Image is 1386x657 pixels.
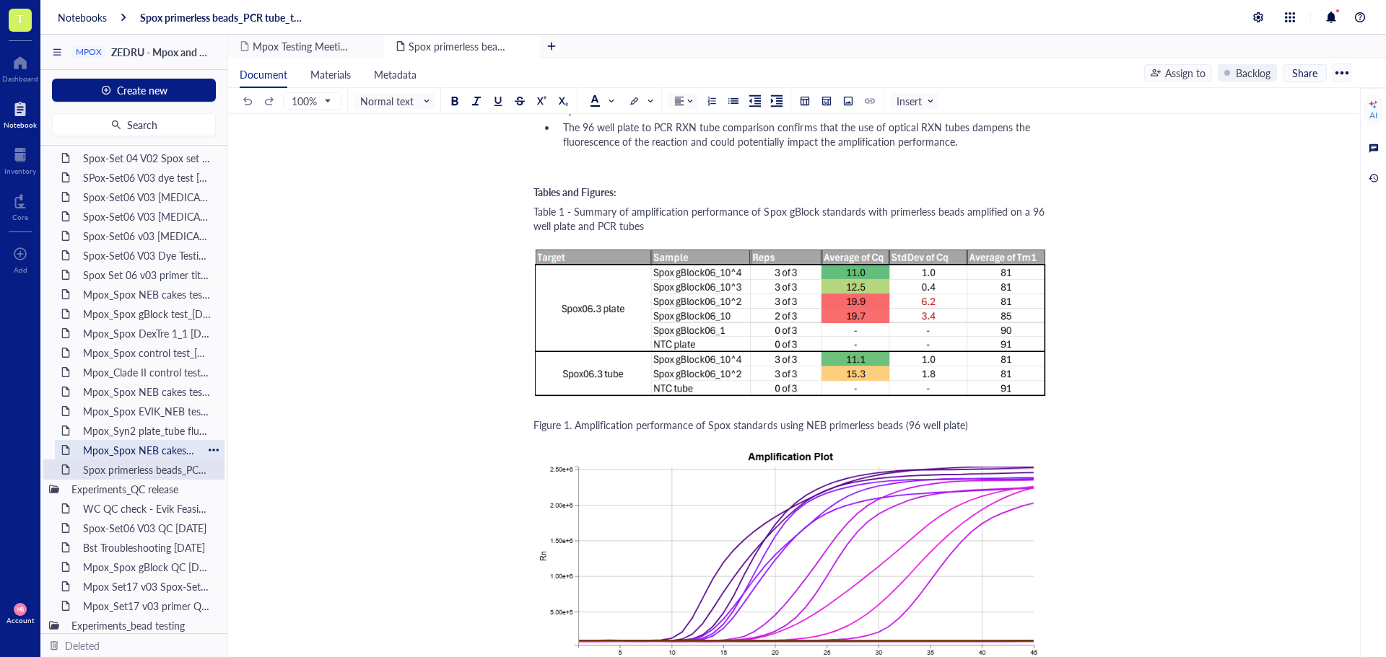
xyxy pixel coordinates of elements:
[2,51,38,83] a: Dashboard
[563,120,1033,149] span: The 96 well plate to PCR RXN tube comparison confirms that the use of optical RXN tubes dampens t...
[77,440,203,460] div: Mpox_Spox NEB cakes Bst_gradient test [DATE]
[4,120,37,129] div: Notebook
[1165,65,1206,81] div: Assign to
[240,67,287,81] span: Document
[76,47,102,57] div: MPOX
[77,284,219,304] div: Mpox_Spox NEB cakes test [DATE]
[1283,64,1327,81] button: Share
[65,479,219,499] div: Experiments_QC release
[77,459,219,480] div: Spox primerless beads_PCR tube_test_[DATE]
[292,94,330,107] span: 100%
[6,616,35,625] div: Account
[77,518,219,538] div: Spox-Set06 V03 QC [DATE]
[77,420,219,441] div: Mpox_Syn2 plate_tube fluorescence delta test [DATE]
[140,11,303,24] a: Spox primerless beads_PCR tube_test_[DATE]
[1236,65,1270,81] div: Backlog
[1292,66,1317,79] span: Share
[12,213,28,221] div: Core
[310,67,351,81] span: Materials
[897,94,935,107] span: Insert
[533,185,616,199] span: Tables and Figures:
[77,323,219,343] div: Mpox_Spox DexTre 1_1 [DATE]
[77,167,219,188] div: SPox-Set06 V03 dye test [DATE]
[77,245,219,265] div: Spox-Set06 V03 Dye Testing ([PERSON_NAME] Blue Testing) [DATE]
[58,11,107,24] a: Notebooks
[533,204,1047,233] span: Table 1 - Summary of amplification performance of Spox gBlock standards with primerless beads amp...
[52,113,216,136] button: Search
[14,265,27,274] div: Add
[77,557,219,577] div: Mpox_Spox gBlock QC [DATE]
[533,418,968,432] span: Figure 1. Amplification performance of Spox standards using NEB primerless beads (96 well plate)
[77,537,219,557] div: Bst Troubleshooting [DATE]
[77,498,219,519] div: WC QC check - Evik Feasibility 1 for Mpox and Synt2 [DATE]
[52,79,216,102] button: Create new
[4,144,36,175] a: Inventory
[77,148,219,168] div: Spox-Set 04 V02 Spox set 06 V03 specificity test [DATE]
[2,74,38,83] div: Dashboard
[17,607,23,612] span: MB
[533,247,1047,398] img: genemod-experiment-image
[77,226,219,246] div: Spox-Set06 v03 [MEDICAL_DATA] test 3 [DATE]
[127,119,157,131] span: Search
[17,9,24,27] span: T
[374,67,417,81] span: Metadata
[77,596,219,616] div: Mpox_Set17 v03 primer QC_[DATE]
[4,97,37,129] a: Notebook
[111,45,243,59] span: ZEDRU - Mpox and Swinepox
[65,615,219,635] div: Experiments_bead testing
[4,167,36,175] div: Inventory
[1369,110,1377,121] div: AI
[77,382,219,402] div: Mpox_Spox NEB cakes test2 [DATE]
[77,362,219,382] div: Mpox_Clade II control test_[DATE]
[77,187,219,207] div: Spox-Set06 V03 [MEDICAL_DATA] test [DATE]
[77,304,219,324] div: Mpox_Spox gBlock test_[DATE]
[12,190,28,221] a: Core
[360,94,431,107] span: Normal text
[77,265,219,285] div: Spox Set 06 v03 primer titration [DATE]
[117,84,167,96] span: Create new
[77,576,219,596] div: Mpox Set17 v03 Spox-Set06 v03 F2 QC [DATE]
[65,638,100,653] div: Deleted
[77,206,219,226] div: Spox-Set06 V03 [MEDICAL_DATA] test 2 [DATE]
[77,401,219,421] div: Mpox_Spox EVIK_NEB test [DATE]
[77,343,219,363] div: Mpox_Spox control test_[DATE]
